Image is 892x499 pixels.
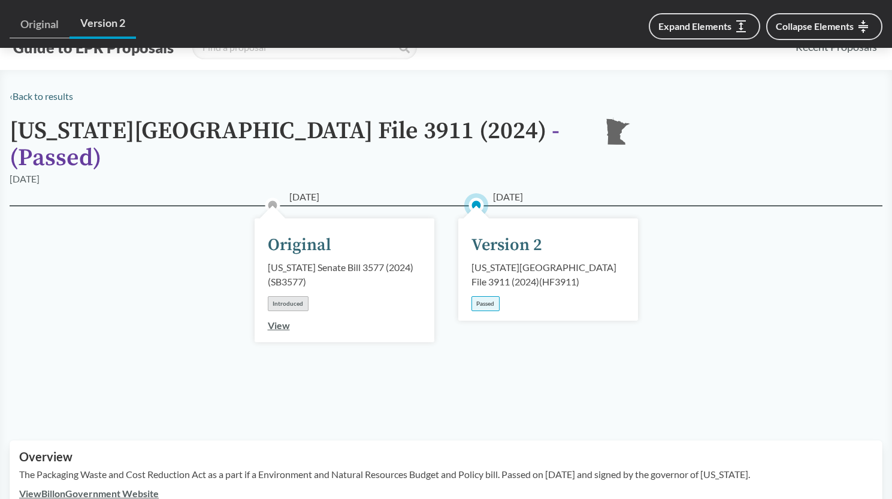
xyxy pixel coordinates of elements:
[10,11,69,38] a: Original
[649,13,760,39] button: Expand Elements
[268,296,309,311] div: Introduced
[69,10,136,39] a: Version 2
[268,320,290,331] a: View
[268,260,421,289] div: [US_STATE] Senate Bill 3577 (2024) ( SB3577 )
[471,233,542,258] div: Version 2
[289,190,319,204] span: [DATE]
[10,116,560,173] span: - ( Passed )
[10,118,585,172] h1: [US_STATE][GEOGRAPHIC_DATA] File 3911 (2024)
[766,13,882,40] button: Collapse Elements
[268,233,331,258] div: Original
[471,296,500,311] div: Passed
[10,172,40,186] div: [DATE]
[19,488,159,499] a: ViewBillonGovernment Website
[471,260,625,289] div: [US_STATE][GEOGRAPHIC_DATA] File 3911 (2024) ( HF3911 )
[19,450,873,464] h2: Overview
[493,190,523,204] span: [DATE]
[10,90,73,102] a: ‹Back to results
[19,467,873,482] p: The Packaging Waste and Cost Reduction Act as a part if a Environment and Natural Resources Budge...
